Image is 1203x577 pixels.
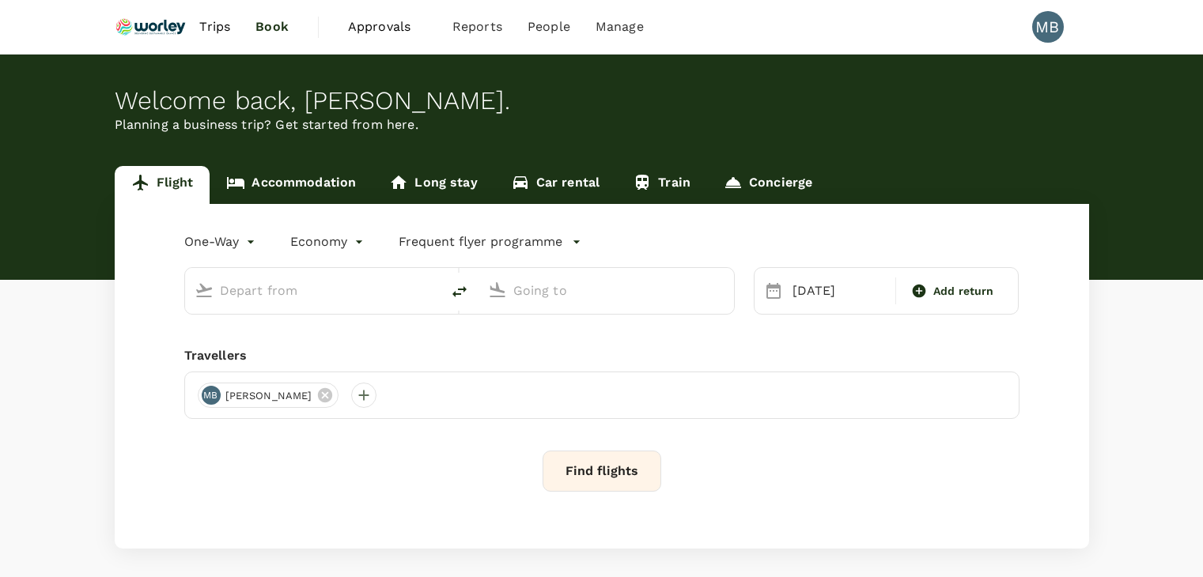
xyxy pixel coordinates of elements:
div: MB [1032,11,1064,43]
span: Trips [199,17,230,36]
a: Accommodation [210,166,373,204]
button: delete [441,273,479,311]
span: [PERSON_NAME] [216,388,322,404]
div: MB[PERSON_NAME] [198,383,339,408]
button: Open [429,288,433,292]
img: Ranhill Worley Sdn Bhd [115,9,187,44]
span: Add return [933,283,994,300]
p: Frequent flyer programme [399,232,562,251]
a: Long stay [373,166,494,204]
button: Open [723,288,726,292]
div: MB [202,386,221,405]
button: Frequent flyer programme [399,232,581,251]
div: One-Way [184,229,259,255]
p: Planning a business trip? Get started from here. [115,115,1089,134]
a: Flight [115,166,210,204]
div: Economy [290,229,367,255]
input: Depart from [220,278,407,303]
a: Car rental [494,166,617,204]
span: Reports [452,17,502,36]
span: Approvals [348,17,427,36]
input: Going to [513,278,701,303]
a: Concierge [707,166,829,204]
span: Book [255,17,289,36]
span: People [528,17,570,36]
span: Manage [596,17,644,36]
div: [DATE] [786,275,892,307]
div: Welcome back , [PERSON_NAME] . [115,86,1089,115]
a: Train [616,166,707,204]
div: Travellers [184,346,1020,365]
button: Find flights [543,451,661,492]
